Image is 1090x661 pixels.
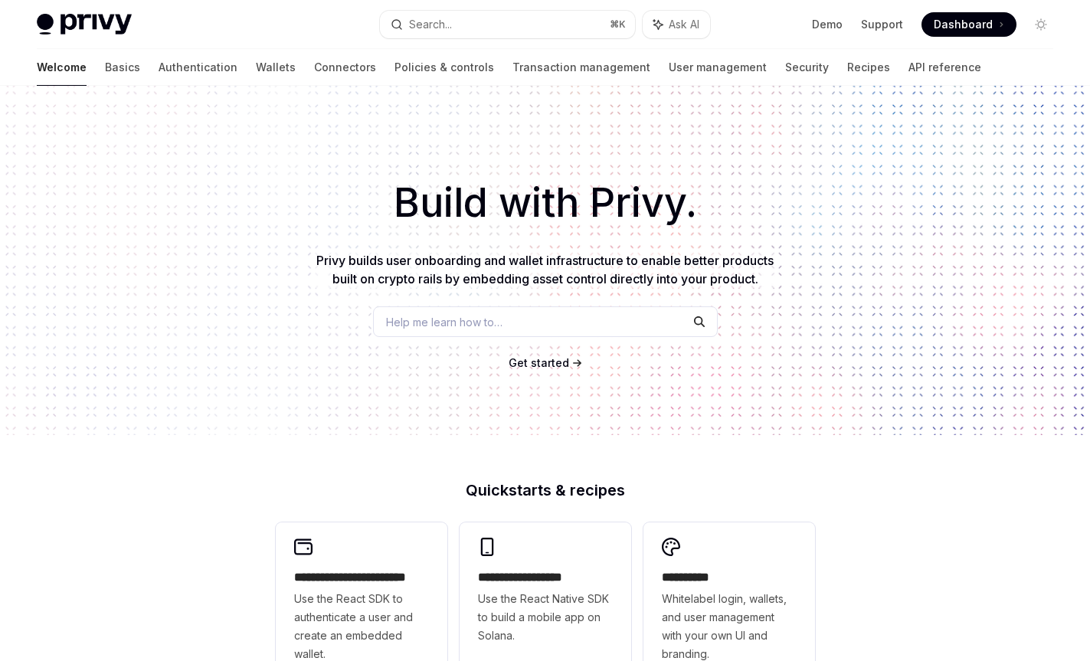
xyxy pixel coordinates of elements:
a: Wallets [256,49,296,86]
a: Security [785,49,829,86]
a: API reference [908,49,981,86]
span: Help me learn how to… [386,314,502,330]
button: Search...⌘K [380,11,636,38]
a: Basics [105,49,140,86]
a: Transaction management [512,49,650,86]
a: Welcome [37,49,87,86]
a: Connectors [314,49,376,86]
span: Get started [509,356,569,369]
a: Demo [812,17,843,32]
img: light logo [37,14,132,35]
a: Dashboard [921,12,1016,37]
a: Authentication [159,49,237,86]
div: Search... [409,15,452,34]
span: Privy builds user onboarding and wallet infrastructure to enable better products built on crypto ... [316,253,774,286]
h2: Quickstarts & recipes [276,483,815,498]
button: Toggle dark mode [1029,12,1053,37]
h1: Build with Privy. [25,173,1065,233]
a: User management [669,49,767,86]
a: Recipes [847,49,890,86]
button: Ask AI [643,11,710,38]
a: Support [861,17,903,32]
a: Get started [509,355,569,371]
span: Dashboard [934,17,993,32]
span: Ask AI [669,17,699,32]
a: Policies & controls [394,49,494,86]
span: Use the React Native SDK to build a mobile app on Solana. [478,590,613,645]
span: ⌘ K [610,18,626,31]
